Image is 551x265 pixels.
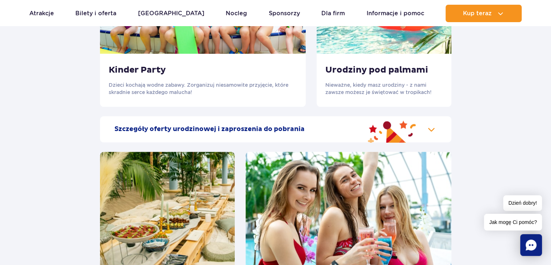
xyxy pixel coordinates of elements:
[138,5,204,22] a: [GEOGRAPHIC_DATA]
[325,65,443,76] h3: Urodziny pod palmami
[114,125,305,134] h2: Szczegóły oferty urodzinowej i zaproszenia do pobrania
[29,5,54,22] a: Atrakcje
[109,65,297,76] h3: Kinder Party
[226,5,247,22] a: Nocleg
[367,5,424,22] a: Informacje i pomoc
[446,5,522,22] button: Kup teraz
[520,234,542,256] div: Chat
[325,81,443,96] p: Nieważne, kiedy masz urodziny - z nami zawsze możesz je świętować w tropikach!
[321,5,345,22] a: Dla firm
[463,10,492,17] span: Kup teraz
[109,81,297,96] p: Dzieci kochają wodne zabawy. Zorganizuj niesamowite przyjęcie, które skradnie serce każdego malucha!
[484,214,542,231] span: Jak mogę Ci pomóc?
[503,195,542,211] span: Dzień dobry!
[269,5,300,22] a: Sponsorzy
[75,5,116,22] a: Bilety i oferta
